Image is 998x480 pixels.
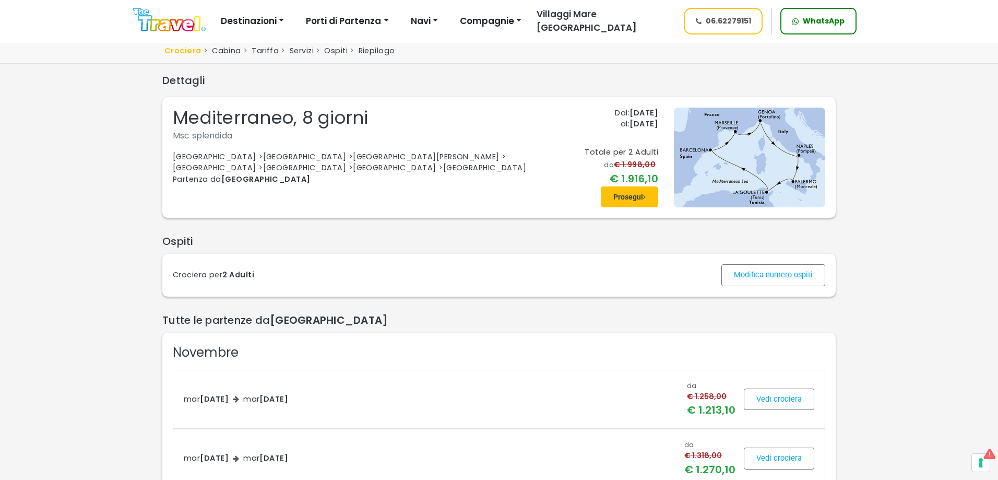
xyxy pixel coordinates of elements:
[614,159,658,170] span: € 1.998,00
[241,45,279,57] li: Tariffa
[162,72,836,89] div: Dettagli
[173,128,569,143] div: Msc splendida
[173,343,825,361] div: Novembre
[629,119,658,129] span: [DATE]
[615,108,629,118] span: Dal:
[173,270,254,281] div: Crociera per
[184,453,229,464] div: mar
[528,8,674,34] a: Villaggi Mare [GEOGRAPHIC_DATA]
[200,453,229,463] span: [DATE]
[259,453,288,463] span: [DATE]
[173,108,569,128] div: Mediterraneo, 8 giorni
[687,381,735,391] div: da
[259,394,288,404] span: [DATE]
[184,394,229,405] div: mar
[162,45,201,57] li: Crociera
[780,8,857,34] a: WhatsApp
[629,108,658,118] span: [DATE]
[604,158,658,171] div: da
[173,174,569,185] div: Partenza da
[621,119,629,129] span: al:
[604,171,658,186] div: € 1.916,10
[684,450,735,462] div: € 1.318,00
[601,186,658,207] a: Prosegui
[404,11,445,32] button: Navi
[744,448,814,470] a: Vedi crociera
[299,11,395,32] button: Porti di Partenza
[133,8,206,32] img: Logo The Travel
[684,8,763,34] a: 06.62279151
[162,312,836,329] div: Tutte le partenze da
[279,45,314,57] li: Servizi
[243,453,288,464] div: mar
[221,174,311,184] span: [GEOGRAPHIC_DATA]
[687,402,735,418] div: € 1.213,10
[721,264,825,286] md-outlined-button: Modifica numero ospiti
[453,11,528,32] button: Compagnie
[348,45,395,57] li: Riepilogo
[162,233,836,250] div: Ospiti
[270,313,388,327] span: [GEOGRAPHIC_DATA]
[173,151,569,174] div: [GEOGRAPHIC_DATA] >[GEOGRAPHIC_DATA] >[GEOGRAPHIC_DATA][PERSON_NAME] >[GEOGRAPHIC_DATA] >[GEOGRAP...
[674,108,825,207] img: UWKQ.jpg
[222,270,254,280] span: 2 Adulti
[314,45,348,57] li: Ospiti
[243,394,288,405] div: mar
[201,45,241,57] li: Cabina
[684,462,735,477] div: € 1.270,10
[687,391,735,403] div: € 1.258,00
[684,440,735,450] div: da
[803,16,845,27] span: WhatsApp
[214,11,291,32] button: Destinazioni
[537,8,637,34] span: Villaggi Mare [GEOGRAPHIC_DATA]
[200,394,229,404] span: [DATE]
[744,389,814,411] a: Vedi crociera
[585,147,658,158] div: Totale per 2 Adulti
[706,16,751,27] span: 06.62279151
